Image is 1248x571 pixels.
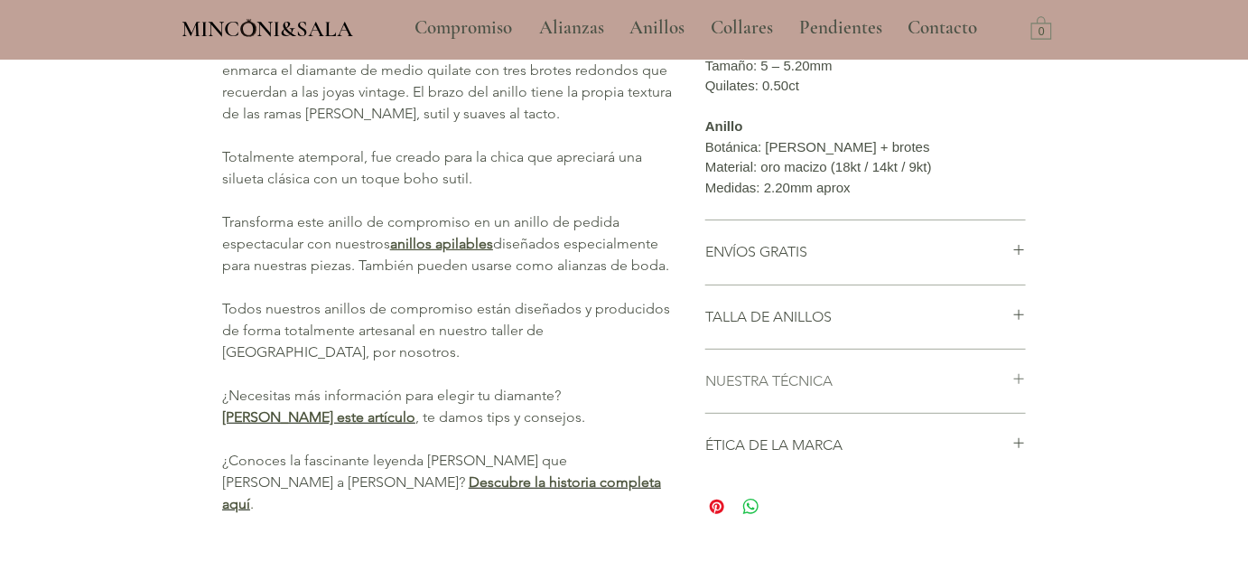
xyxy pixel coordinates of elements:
p: Material: oro macizo (18kt / 14kt / 9kt) [705,157,1026,178]
a: [PERSON_NAME] este artículo [222,408,415,426]
p: Medidas: 2.20mm aprox [705,178,1026,199]
button: ÉTICA DE LA MARCA [705,435,1026,455]
a: anillos apilables [390,235,493,252]
p: ¿Conoces la fascinante leyenda [PERSON_NAME] que [PERSON_NAME] a [PERSON_NAME]? [222,450,674,515]
a: Alianzas [526,5,616,51]
h2: ENVÍOS GRATIS [705,242,1012,262]
p: Quilates: 0.50ct [705,76,1026,97]
p: Todos nuestros anillos de compromiso están diseñados y producidos de forma totalmente artesanal e... [222,298,674,363]
p: Pendientes [790,5,891,51]
a: Carrito con 0 ítems [1031,15,1052,40]
span: . [250,495,254,512]
p: Transforma este anillo de compromiso en un anillo de pedida espectacular con nuestros diseñados e... [222,211,674,276]
button: NUESTRA TÉCNICA [705,371,1026,391]
a: Anillos [616,5,697,51]
button: TALLA DE ANILLOS [705,307,1026,327]
span: MINCONI&SALA [182,15,353,42]
h2: TALLA DE ANILLOS [705,307,1012,327]
img: Minconi Sala [241,19,256,37]
p: Tamaño: 5 – 5.20mm [705,56,1026,77]
p: Contacto [899,5,986,51]
a: Compromiso [401,5,526,51]
p: [PERSON_NAME] como clásico, este anillo de compromiso en oro enmarca el diamante de medio quilate... [222,38,674,125]
a: Contacto [894,5,992,51]
a: Descubre la historia completa aquí [222,473,661,512]
nav: Sitio [366,5,1027,51]
a: Pin en Pinterest [706,496,728,518]
a: Pendientes [786,5,894,51]
p: Alianzas [530,5,613,51]
a: Collares [697,5,786,51]
p: ¿Necesitas más información para elegir tu diamante? , te damos tips y consejos. [222,385,674,428]
strong: Anillo [705,118,743,134]
button: ENVÍOS GRATIS [705,242,1026,262]
p: Anillos [620,5,694,51]
a: Compartir en WhatsApp [740,496,762,518]
p: Collares [702,5,782,51]
p: Botánica: [PERSON_NAME] + brotes [705,137,1026,158]
h2: ÉTICA DE LA MARCA [705,435,1012,455]
h2: NUESTRA TÉCNICA [705,371,1012,391]
p: Compromiso [405,5,521,51]
text: 0 [1038,26,1045,39]
a: MINCONI&SALA [182,12,353,42]
p: Totalmente atemporal, fue creado para la chica que apreciará una silueta clásica con un toque boh... [222,146,674,190]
